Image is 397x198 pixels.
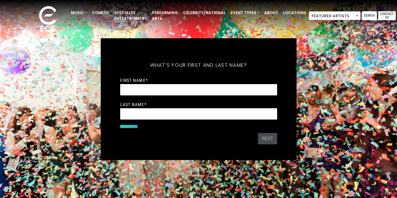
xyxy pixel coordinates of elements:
[68,8,89,18] a: Music
[32,4,63,35] img: ece_new_logo_whitev2-1.png
[228,8,262,18] a: Event Types
[112,8,149,24] a: Specialty Entertainment
[149,8,180,24] a: Performing Arts
[362,11,377,20] a: Search
[120,102,147,107] label: Last Name
[89,8,112,18] a: Comedy
[120,78,148,83] label: First Name
[309,11,361,20] span: Featured Artists
[309,12,360,20] span: Featured Artists
[120,54,277,77] h5: What's your first and last name?
[281,8,309,18] a: Locations
[378,11,396,20] a: Contact Us
[262,8,281,18] a: About
[180,8,228,18] a: Celebrity/National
